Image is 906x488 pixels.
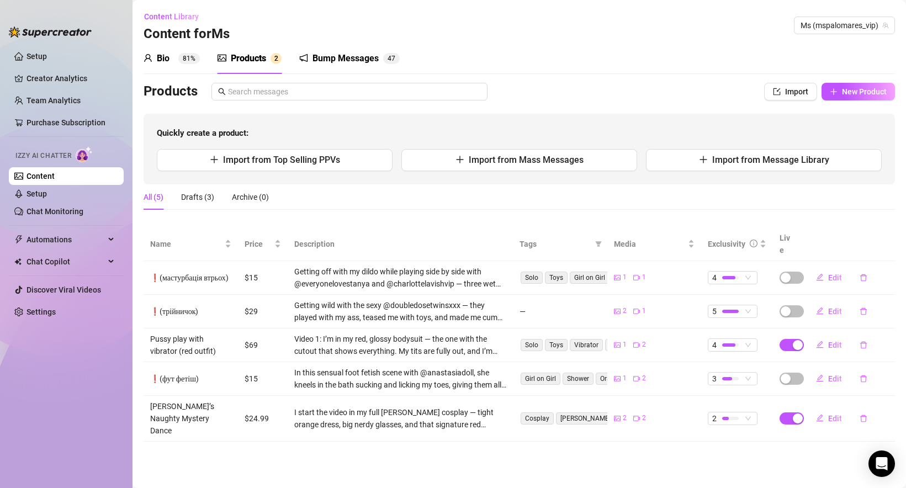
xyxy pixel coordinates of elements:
[391,55,395,62] span: 7
[521,412,554,425] span: Cosplay
[828,414,842,423] span: Edit
[228,86,481,98] input: Search messages
[633,342,640,348] span: video-camera
[144,295,238,328] td: ❗️(трійничок)
[383,53,400,64] sup: 47
[699,155,708,164] span: plus
[882,22,889,29] span: team
[868,450,895,477] div: Open Intercom Messenger
[238,396,288,442] td: $24.99
[513,227,607,261] th: Tags
[623,340,627,350] span: 1
[513,295,607,328] td: —
[144,191,163,203] div: All (5)
[15,151,71,161] span: Izzy AI Chatter
[633,308,640,315] span: video-camera
[14,258,22,266] img: Chat Copilot
[860,274,867,282] span: delete
[144,261,238,295] td: ❗️(мастурбація втрьох)
[712,305,717,317] span: 5
[607,227,702,261] th: Media
[633,274,640,281] span: video-camera
[27,52,47,61] a: Setup
[27,231,105,248] span: Automations
[785,87,808,96] span: Import
[294,367,506,391] div: In this sensual foot fetish scene with @anastasiadoll, she kneels in the bath sucking and licking...
[614,342,621,348] span: picture
[27,207,83,216] a: Chat Monitoring
[708,238,745,250] div: Exclusivity
[642,340,646,350] span: 2
[801,17,888,34] span: Ms (mspalomares_vip)
[27,172,55,181] a: Content
[851,269,876,287] button: delete
[633,415,640,422] span: video-camera
[807,370,851,388] button: Edit
[807,269,851,287] button: Edit
[521,339,543,351] span: Solo
[27,114,115,131] a: Purchase Subscription
[623,306,627,316] span: 2
[828,273,842,282] span: Edit
[231,52,266,65] div: Products
[712,412,717,425] span: 2
[294,299,506,323] div: Getting wild with the sexy @doubledosetwinsxxx — they played with my ass, teased me with toys, an...
[27,189,47,198] a: Setup
[178,53,200,64] sup: 81%
[596,373,617,385] span: Oral
[27,96,81,105] a: Team Analytics
[76,146,93,162] img: AI Chatter
[816,414,824,422] span: edit
[27,70,115,87] a: Creator Analytics
[218,54,226,62] span: picture
[144,54,152,62] span: user
[593,236,604,252] span: filter
[144,83,198,100] h3: Products
[144,25,230,43] h3: Content for Ms
[860,375,867,383] span: delete
[27,307,56,316] a: Settings
[238,295,288,328] td: $29
[238,328,288,362] td: $69
[764,83,817,100] button: Import
[807,336,851,354] button: Edit
[144,396,238,442] td: [PERSON_NAME]’s Naughty Mystery Dance
[816,307,824,315] span: edit
[294,333,506,357] div: Video 1: I’m in my red, glossy bodysuit — the one with the cutout that shows everything. My tits ...
[469,155,584,165] span: Import from Mass Messages
[144,8,208,25] button: Content Library
[642,306,646,316] span: 1
[822,83,895,100] button: New Product
[157,52,169,65] div: Bio
[623,272,627,283] span: 1
[520,238,591,250] span: Tags
[851,336,876,354] button: delete
[623,373,627,384] span: 1
[842,87,887,96] span: New Product
[150,238,222,250] span: Name
[860,307,867,315] span: delete
[828,307,842,316] span: Edit
[455,155,464,164] span: plus
[14,235,23,244] span: thunderbolt
[605,339,629,351] span: Dildo
[157,128,248,138] strong: Quickly create a product:
[401,149,637,171] button: Import from Mass Messages
[712,272,717,284] span: 4
[27,285,101,294] a: Discover Viral Videos
[245,238,272,250] span: Price
[570,339,603,351] span: Vibrator
[807,410,851,427] button: Edit
[521,373,560,385] span: Girl on Girl
[614,238,686,250] span: Media
[816,374,824,382] span: edit
[828,374,842,383] span: Edit
[563,373,594,385] span: Shower
[223,155,340,165] span: Import from Top Selling PPVs
[614,375,621,382] span: picture
[830,88,838,96] span: plus
[614,274,621,281] span: picture
[232,191,269,203] div: Archive (0)
[773,88,781,96] span: import
[712,155,829,165] span: Import from Message Library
